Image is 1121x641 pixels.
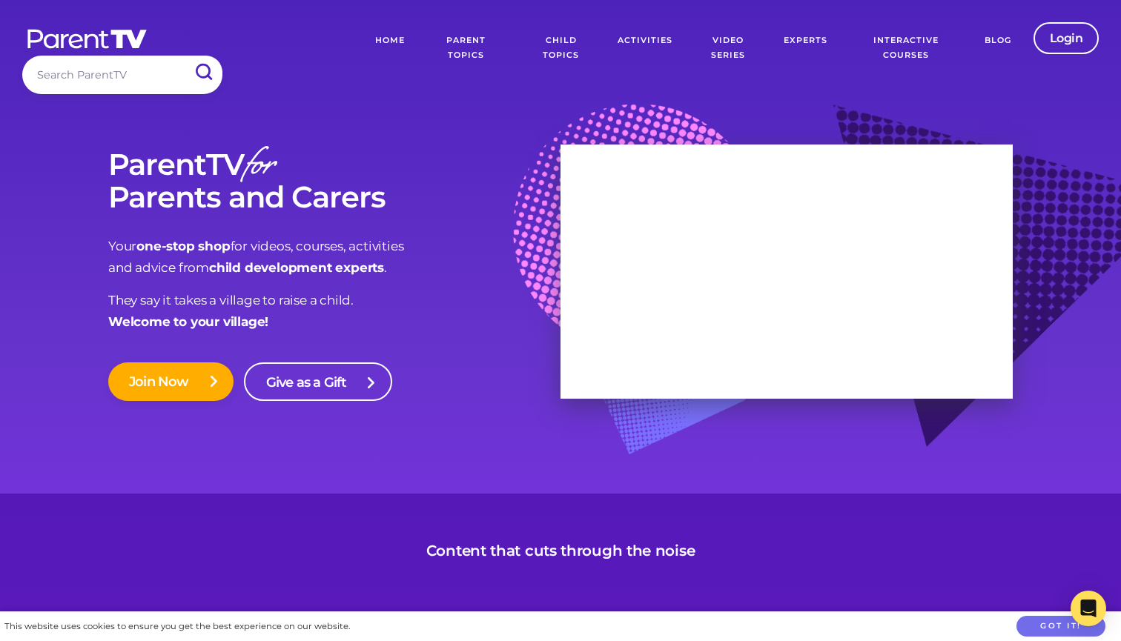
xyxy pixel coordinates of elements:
input: Search ParentTV [22,56,222,93]
a: Blog [973,22,1022,74]
em: for [244,136,274,200]
p: They say it takes a village to raise a child. [108,290,560,333]
h1: ParentTV Parents and Carers [108,148,560,213]
button: Got it! [1016,616,1105,637]
a: Video Series [684,22,773,74]
a: Parent Topics [416,22,515,74]
a: Give as a Gift [244,362,393,401]
a: Join Now [108,362,234,401]
a: Activities [606,22,684,74]
strong: one-stop shop [136,239,230,253]
input: Submit [184,56,222,89]
strong: Welcome to your village! [108,314,268,329]
div: Open Intercom Messenger [1071,591,1106,626]
a: Experts [773,22,839,74]
strong: child development experts [209,260,384,275]
img: parenttv-logo-white.4c85aaf.svg [26,28,148,50]
a: Home [364,22,416,74]
h3: Content that cuts through the noise [426,542,695,559]
a: Interactive Courses [839,22,973,74]
div: This website uses cookies to ensure you get the best experience on our website. [4,619,350,634]
a: Child Topics [515,22,606,74]
p: Your for videos, courses, activities and advice from . [108,236,560,279]
a: Login [1034,22,1099,54]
